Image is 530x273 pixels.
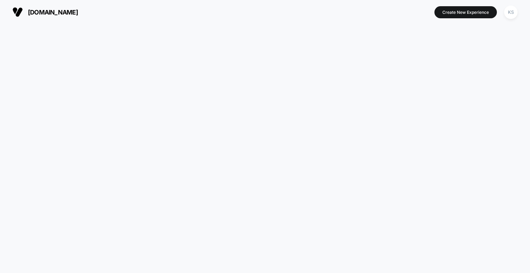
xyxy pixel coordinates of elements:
[504,6,518,19] div: KS
[28,9,78,16] span: [DOMAIN_NAME]
[10,7,80,18] button: [DOMAIN_NAME]
[502,5,520,19] button: KS
[434,6,497,18] button: Create New Experience
[12,7,23,17] img: Visually logo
